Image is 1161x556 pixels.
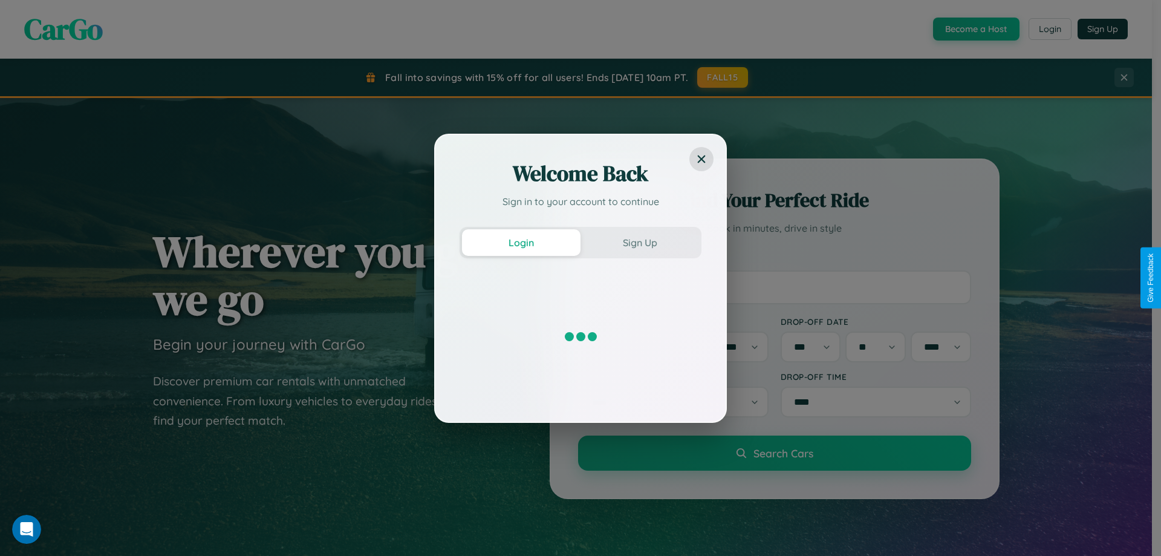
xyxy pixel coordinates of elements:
div: Give Feedback [1146,253,1155,303]
p: Sign in to your account to continue [460,194,701,209]
h2: Welcome Back [460,159,701,188]
iframe: Intercom live chat [12,515,41,544]
button: Sign Up [580,229,699,256]
button: Login [462,229,580,256]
